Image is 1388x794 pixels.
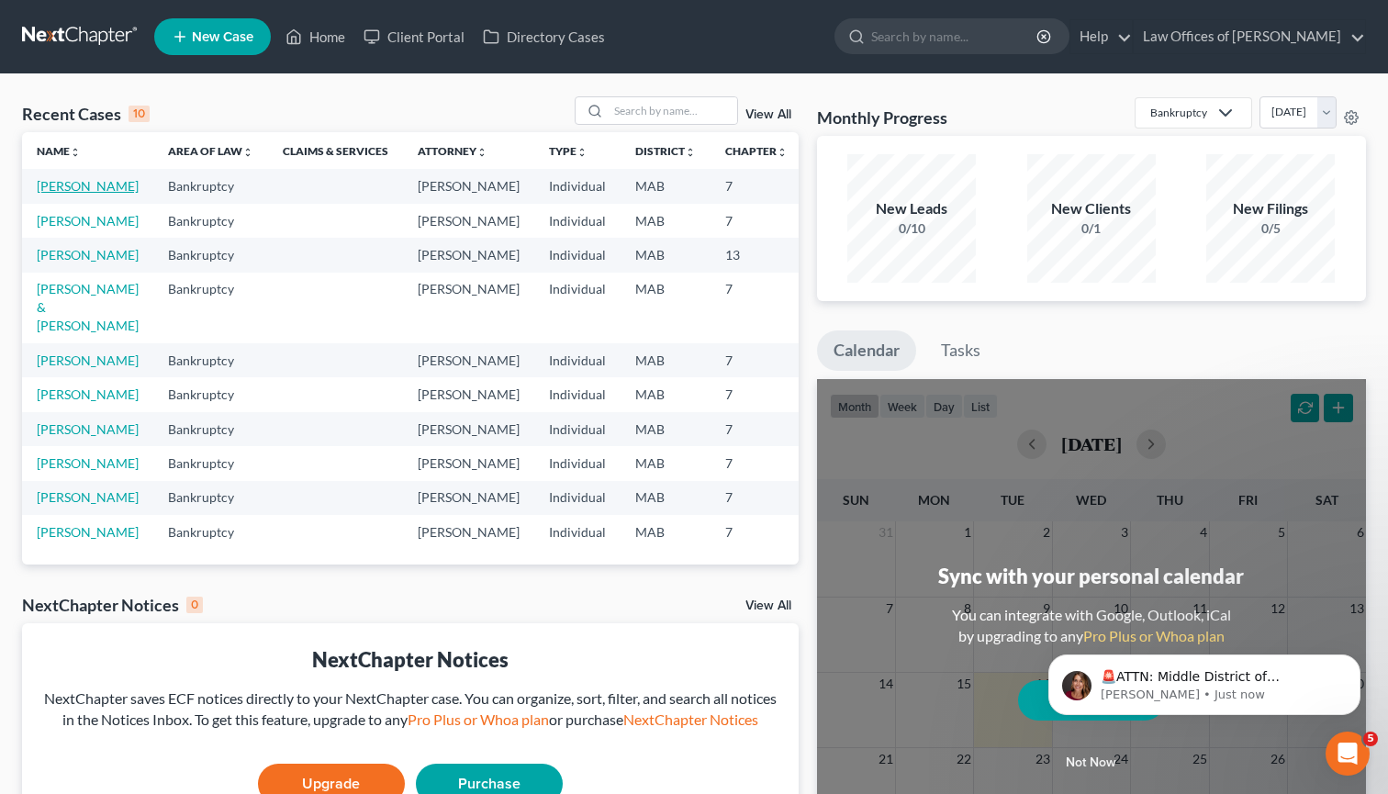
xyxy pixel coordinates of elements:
td: Bankruptcy [153,273,268,343]
a: Calendar [817,330,916,371]
td: [PERSON_NAME] [403,481,534,515]
a: [PERSON_NAME] [37,421,139,437]
a: NextChapter Notices [623,710,758,728]
td: [PERSON_NAME] [403,377,534,411]
td: [PERSON_NAME] [403,412,534,446]
td: Individual [534,446,621,480]
td: Individual [534,204,621,238]
div: NextChapter saves ECF notices directly to your NextChapter case. You can organize, sort, filter, ... [37,688,784,731]
th: Claims & Services [268,132,403,169]
div: Sync with your personal calendar [938,562,1244,590]
a: Home [276,20,354,53]
span: 5 [1363,732,1378,746]
td: Bankruptcy [153,515,268,549]
td: 7 [711,412,802,446]
a: [PERSON_NAME] [37,455,139,471]
td: [PERSON_NAME] [403,343,534,377]
td: 7 [711,481,802,515]
i: unfold_more [777,147,788,158]
td: MAB [621,238,711,272]
input: Search by name... [609,97,737,124]
td: [PERSON_NAME] [403,446,534,480]
div: New Leads [847,198,976,219]
div: 0 [186,597,203,613]
a: Tasks [924,330,997,371]
input: Search by name... [871,19,1039,53]
td: MAB [621,169,711,203]
h3: Monthly Progress [817,106,947,129]
i: unfold_more [576,147,588,158]
a: [PERSON_NAME] [37,178,139,194]
a: Attorneyunfold_more [418,144,487,158]
button: Not now [1018,744,1165,781]
div: You can integrate with Google, Outlook, iCal by upgrading to any [945,605,1238,647]
td: 7 [711,204,802,238]
td: Individual [534,343,621,377]
td: Individual [534,169,621,203]
a: View All [745,599,791,612]
div: NextChapter Notices [37,645,784,674]
td: [PERSON_NAME] [403,515,534,549]
a: Districtunfold_more [635,144,696,158]
a: [PERSON_NAME] [37,386,139,402]
td: 7 [711,273,802,343]
a: [PERSON_NAME] [37,524,139,540]
a: [PERSON_NAME] [37,489,139,505]
div: NextChapter Notices [22,594,203,616]
i: unfold_more [242,147,253,158]
a: View All [745,108,791,121]
div: New Clients [1027,198,1156,219]
td: Bankruptcy [153,238,268,272]
iframe: Intercom notifications message [1021,616,1388,744]
div: Recent Cases [22,103,150,125]
a: Help [1070,20,1132,53]
td: Bankruptcy [153,377,268,411]
td: Bankruptcy [153,169,268,203]
td: Bankruptcy [153,204,268,238]
td: Bankruptcy [153,412,268,446]
td: MAB [621,273,711,343]
td: MAB [621,343,711,377]
i: unfold_more [476,147,487,158]
td: Individual [534,273,621,343]
td: 7 [711,169,802,203]
iframe: Intercom live chat [1326,732,1370,776]
i: unfold_more [685,147,696,158]
td: [PERSON_NAME] [403,238,534,272]
td: [PERSON_NAME] [403,169,534,203]
td: MAB [621,481,711,515]
a: Typeunfold_more [549,144,588,158]
a: Chapterunfold_more [725,144,788,158]
a: Directory Cases [474,20,614,53]
a: [PERSON_NAME] [37,213,139,229]
td: Bankruptcy [153,343,268,377]
td: MAB [621,377,711,411]
span: New Case [192,30,253,44]
td: [PERSON_NAME] [403,204,534,238]
a: Client Portal [354,20,474,53]
div: 0/5 [1206,219,1335,238]
a: [PERSON_NAME] [37,352,139,368]
td: MAB [621,204,711,238]
a: [PERSON_NAME] [37,247,139,263]
td: 13 [711,238,802,272]
div: New Filings [1206,198,1335,219]
td: 7 [711,446,802,480]
div: Bankruptcy [1150,105,1207,120]
td: Individual [534,412,621,446]
a: Upgrade [1018,680,1165,721]
td: MAB [621,515,711,549]
a: Pro Plus or Whoa plan [408,710,549,728]
td: 7 [711,343,802,377]
td: Individual [534,515,621,549]
a: Nameunfold_more [37,144,81,158]
a: Area of Lawunfold_more [168,144,253,158]
td: MAB [621,412,711,446]
td: Individual [534,377,621,411]
td: MAB [621,446,711,480]
a: Law Offices of [PERSON_NAME] [1134,20,1365,53]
